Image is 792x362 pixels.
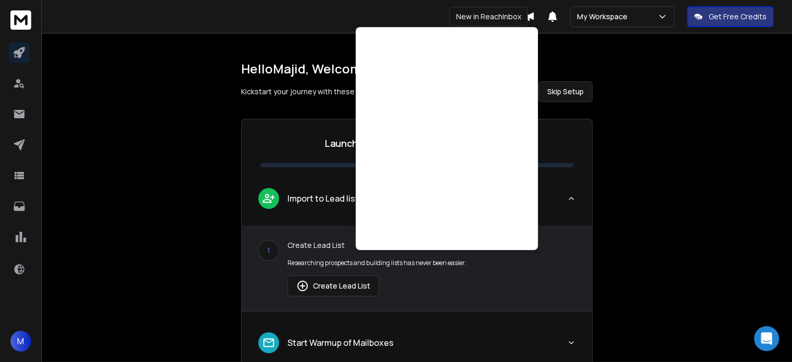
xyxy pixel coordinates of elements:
p: Get Free Credits [709,11,766,22]
h1: Hello Majid , Welcome to ReachInbox [241,60,593,77]
p: Researching prospects and building lists has never been easier. [287,259,575,267]
div: Open Intercom Messenger [754,326,779,351]
img: lead [262,192,275,205]
p: Start Warmup of Mailboxes [287,336,394,349]
div: 1 [258,240,279,261]
p: My Workspace [577,11,632,22]
p: Create Lead List [287,240,575,251]
img: lead [262,336,275,349]
div: leadImport to Lead list [242,226,592,311]
button: leadImport to Lead list [242,180,592,226]
p: Launch Your Campaign in 3 Easy Steps [325,136,492,151]
button: M [10,331,31,352]
span: Skip Setup [547,86,584,97]
p: Kickstart your journey with these quick and easy steps [241,86,430,97]
img: lead [296,280,309,292]
button: Skip Setup [538,81,593,102]
button: Create Lead List [287,276,379,296]
button: Get Free Credits [687,6,774,27]
div: New in ReachInbox [449,7,527,27]
p: Import to Lead list [287,192,359,205]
